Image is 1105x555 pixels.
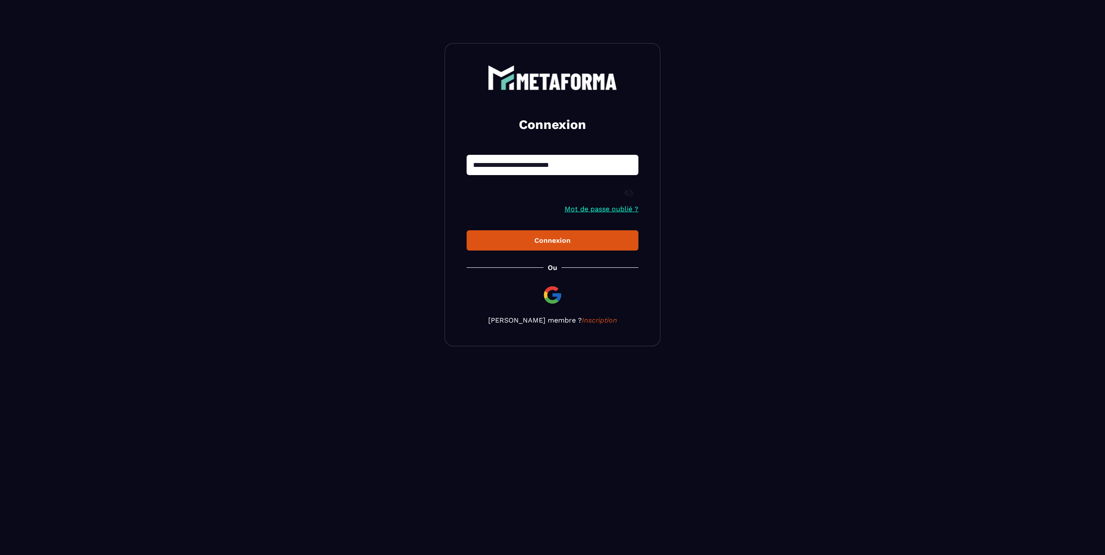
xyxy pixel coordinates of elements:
[467,316,638,324] p: [PERSON_NAME] membre ?
[467,230,638,251] button: Connexion
[467,65,638,90] a: logo
[565,205,638,213] a: Mot de passe oublié ?
[488,65,617,90] img: logo
[582,316,617,324] a: Inscription
[477,116,628,133] h2: Connexion
[474,236,631,245] div: Connexion
[542,285,563,305] img: google
[548,263,557,272] p: Ou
